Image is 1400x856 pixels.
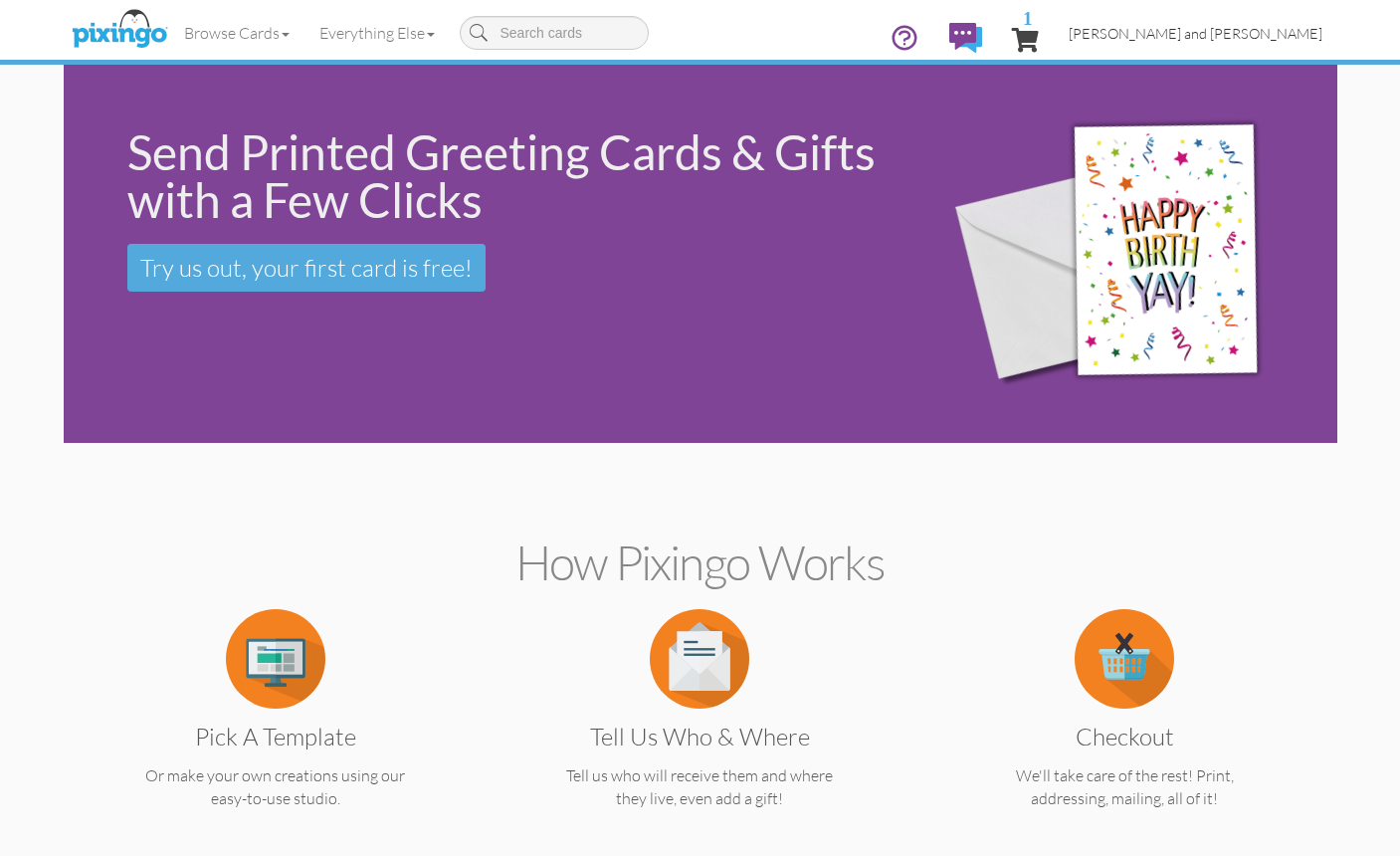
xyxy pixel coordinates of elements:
[923,70,1331,439] img: 942c5090-71ba-4bfc-9a92-ca782dcda692.png
[127,244,486,292] a: Try us out, your first card is free!
[962,724,1288,749] h3: Checkout
[460,16,649,50] input: Search cards
[304,8,450,58] a: Everything Else
[522,647,878,810] a: Tell us Who & Where Tell us who will receive them and where they live, even add a gift!
[169,8,304,58] a: Browse Cards
[226,609,325,709] img: item.alt
[1054,8,1337,59] a: [PERSON_NAME] and [PERSON_NAME]
[99,536,1302,589] h2: How Pixingo works
[537,724,863,749] h3: Tell us Who & Where
[140,253,473,283] span: Try us out, your first card is free!
[1069,25,1322,42] span: [PERSON_NAME] and [PERSON_NAME]
[1023,8,1033,27] span: 1
[949,23,982,53] img: comments.svg
[522,764,878,810] p: Tell us who will receive them and where they live, even add a gift!
[947,764,1302,810] p: We'll take care of the rest! Print, addressing, mailing, all of it!
[1075,609,1174,709] img: item.alt
[98,647,453,810] a: Pick a Template Or make your own creations using our easy-to-use studio.
[947,647,1302,810] a: Checkout We'll take care of the rest! Print, addressing, mailing, all of it!
[650,609,749,709] img: item.alt
[98,764,453,810] p: Or make your own creations using our easy-to-use studio.
[127,128,897,224] div: Send Printed Greeting Cards & Gifts with a Few Clicks
[67,5,172,55] img: pixingo logo
[1012,8,1039,68] a: 1
[112,724,438,749] h3: Pick a Template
